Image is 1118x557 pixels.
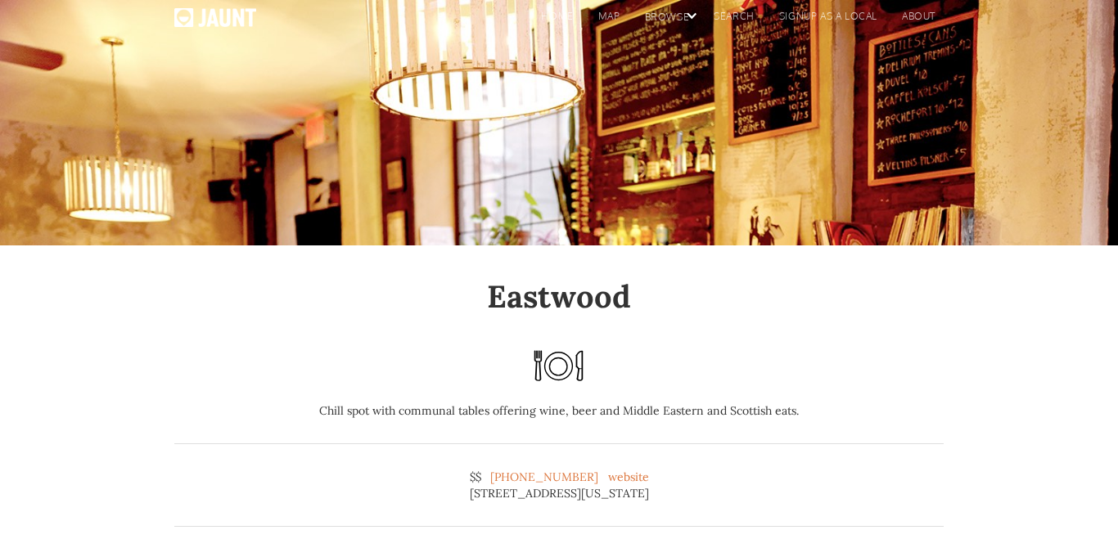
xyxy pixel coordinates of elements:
a: home [174,8,256,35]
div: homemapbrowse [525,8,697,34]
div: $$ [470,469,481,485]
div: browse [629,9,698,34]
div: Chill spot with communal tables offering wine, beer and Middle Eastern and Scottish eats. [174,402,944,419]
h1: Eastwood [174,278,944,314]
a: signup as a local [763,8,886,33]
a: [PHONE_NUMBER] [490,469,598,485]
a: home [525,8,581,33]
a: website [608,469,649,485]
img: Jaunt logo [174,8,256,27]
a: map [582,8,629,33]
a: About [886,8,944,33]
div: [STREET_ADDRESS][US_STATE] [470,485,649,501]
a: search [697,8,763,33]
